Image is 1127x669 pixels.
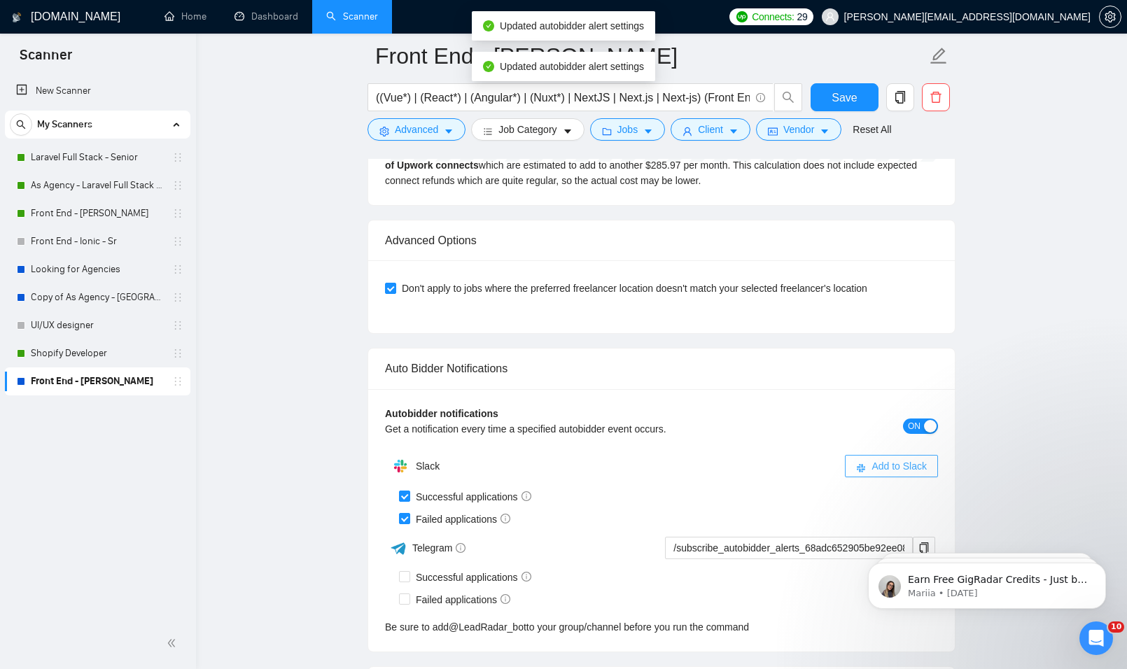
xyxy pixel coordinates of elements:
[172,152,183,163] span: holder
[234,10,298,22] a: dashboardDashboard
[416,460,440,472] span: Slack
[483,20,494,31] span: check-circle
[172,208,183,219] span: holder
[164,10,206,22] a: homeHome
[412,542,466,554] span: Telegram
[521,491,531,501] span: info-circle
[820,126,829,136] span: caret-down
[853,122,891,137] a: Reset All
[376,89,750,106] input: Search Freelance Jobs...
[172,236,183,247] span: holder
[31,143,164,171] a: Laravel Full Stack - Senior
[385,619,938,635] div: Be sure to add to your group/channel before you run the command
[31,227,164,255] a: Front End - Ionic - Sr
[521,572,531,582] span: info-circle
[729,126,738,136] span: caret-down
[172,292,183,303] span: holder
[31,311,164,339] a: UI/UX designer
[31,367,164,395] a: Front End - [PERSON_NAME]
[1099,6,1121,28] button: setting
[444,126,454,136] span: caret-down
[682,126,692,136] span: user
[643,126,653,136] span: caret-down
[832,89,857,106] span: Save
[10,120,31,129] span: search
[886,83,914,111] button: copy
[367,118,465,141] button: settingAdvancedcaret-down
[887,91,913,104] span: copy
[845,455,938,477] button: slackAdd to Slack
[410,489,537,505] span: Successful applications
[395,122,438,137] span: Advanced
[871,458,927,474] span: Add to Slack
[10,113,32,136] button: search
[375,38,927,73] input: Scanner name...
[483,61,494,72] span: check-circle
[825,12,835,22] span: user
[449,619,526,635] a: @LeadRadar_bot
[756,118,841,141] button: idcardVendorcaret-down
[390,540,407,557] img: ww3wtPAAAAAElFTkSuQmCC
[923,91,949,104] span: delete
[500,61,644,72] span: Updated autobidder alert settings
[37,111,92,139] span: My Scanners
[797,9,808,24] span: 29
[385,408,498,419] b: Autobidder notifications
[5,77,190,105] li: New Scanner
[698,122,723,137] span: Client
[31,283,164,311] a: Copy of As Agency - [GEOGRAPHIC_DATA] Full Stack - Senior
[563,126,573,136] span: caret-down
[498,122,556,137] span: Job Category
[172,264,183,275] span: holder
[31,199,164,227] a: Front End - [PERSON_NAME]
[774,83,802,111] button: search
[31,339,164,367] a: Shopify Developer
[410,570,537,585] span: Successful applications
[483,126,493,136] span: bars
[752,9,794,24] span: Connects:
[172,180,183,191] span: holder
[847,533,1127,631] iframe: Intercom notifications message
[500,20,644,31] span: Updated autobidder alert settings
[326,10,378,22] a: searchScanner
[617,122,638,137] span: Jobs
[31,255,164,283] a: Looking for Agencies
[5,111,190,395] li: My Scanners
[385,348,938,388] div: Auto Bidder Notifications
[167,636,181,650] span: double-left
[16,77,179,105] a: New Scanner
[410,512,516,527] span: Failed applications
[500,594,510,604] span: info-circle
[385,220,938,260] div: Advanced Options
[856,462,866,472] span: slack
[922,83,950,111] button: delete
[12,6,22,29] img: logo
[1100,11,1121,22] span: setting
[811,83,878,111] button: Save
[756,93,765,102] span: info-circle
[379,126,389,136] span: setting
[590,118,666,141] button: folderJobscaret-down
[602,126,612,136] span: folder
[172,376,183,387] span: holder
[8,45,83,74] span: Scanner
[775,91,801,104] span: search
[1079,621,1113,655] iframe: Intercom live chat
[783,122,814,137] span: Vendor
[172,320,183,331] span: holder
[930,47,948,65] span: edit
[500,514,510,523] span: info-circle
[736,11,748,22] img: upwork-logo.png
[1099,11,1121,22] a: setting
[768,126,778,136] span: idcard
[172,348,183,359] span: holder
[385,421,800,437] div: Get a notification every time a specified autobidder event occurs.
[386,452,414,480] img: hpQkSZIkSZIkSZIkSZIkSZIkSZIkSZIkSZIkSZIkSZIkSZIkSZIkSZIkSZIkSZIkSZIkSZIkSZIkSZIkSZIkSZIkSZIkSZIkS...
[31,171,164,199] a: As Agency - Laravel Full Stack - Senior
[1108,621,1124,633] span: 10
[671,118,750,141] button: userClientcaret-down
